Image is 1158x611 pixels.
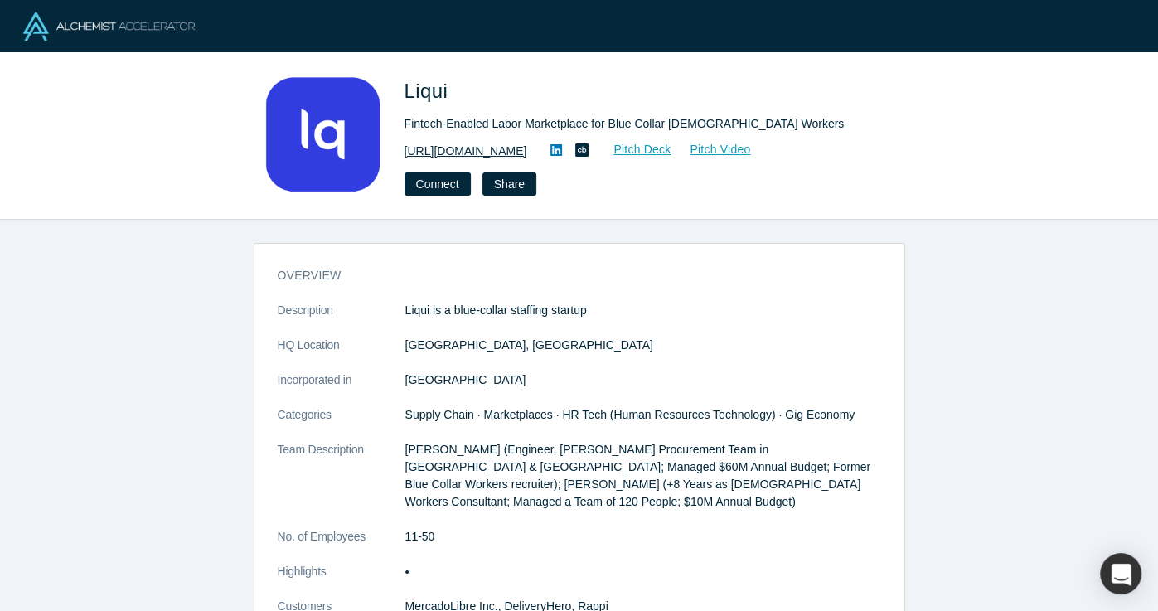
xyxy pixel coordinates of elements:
[405,143,527,160] a: [URL][DOMAIN_NAME]
[405,337,881,354] dd: [GEOGRAPHIC_DATA], [GEOGRAPHIC_DATA]
[405,371,881,389] dd: [GEOGRAPHIC_DATA]
[278,371,405,406] dt: Incorporated in
[278,528,405,563] dt: No. of Employees
[405,528,881,546] dd: 11-50
[278,406,405,441] dt: Categories
[278,267,858,284] h3: overview
[482,172,536,196] button: Share
[405,441,881,511] p: [PERSON_NAME] (Engineer, [PERSON_NAME] Procurement Team in [GEOGRAPHIC_DATA] & [GEOGRAPHIC_DATA];...
[405,408,855,421] span: Supply Chain · Marketplaces · HR Tech (Human Resources Technology) · Gig Economy
[405,115,869,133] div: Fintech-Enabled Labor Marketplace for Blue Collar [DEMOGRAPHIC_DATA] Workers
[595,140,671,159] a: Pitch Deck
[278,563,405,598] dt: Highlights
[405,80,454,102] span: Liqui
[405,172,471,196] button: Connect
[23,12,195,41] img: Alchemist Logo
[265,76,381,192] img: Liqui's Logo
[278,441,405,528] dt: Team Description
[671,140,751,159] a: Pitch Video
[405,302,881,319] p: Liqui is a blue-collar staffing startup
[278,337,405,371] dt: HQ Location
[278,302,405,337] dt: Description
